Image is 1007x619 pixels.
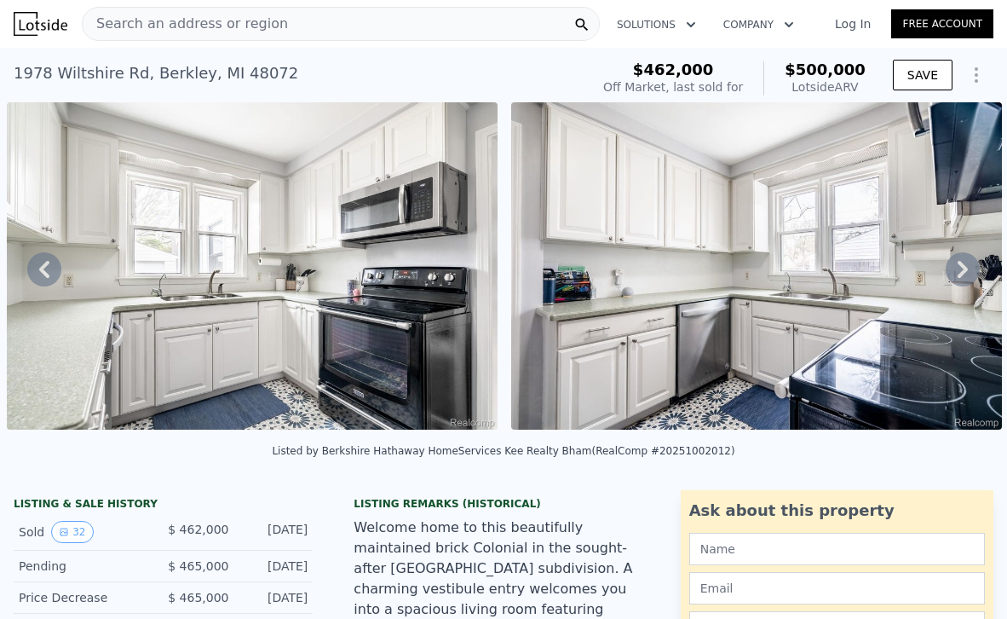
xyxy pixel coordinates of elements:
[603,9,710,40] button: Solutions
[19,521,150,543] div: Sold
[168,523,228,536] span: $ 462,000
[168,559,228,573] span: $ 465,000
[242,558,308,575] div: [DATE]
[891,9,993,38] a: Free Account
[14,12,67,36] img: Lotside
[710,9,808,40] button: Company
[689,533,985,565] input: Name
[893,60,952,90] button: SAVE
[511,102,1002,430] img: Sale: 139698016 Parcel: 60267178
[168,591,228,605] span: $ 465,000
[83,14,288,34] span: Search an address or region
[272,445,734,457] div: Listed by Berkshire Hathaway HomeServices Kee Realty Bham (RealComp #20251002012)
[19,589,150,606] div: Price Decrease
[14,61,298,85] div: 1978 Wiltshire Rd , Berkley , MI 48072
[633,61,714,78] span: $462,000
[242,521,308,543] div: [DATE]
[689,499,985,523] div: Ask about this property
[785,61,866,78] span: $500,000
[242,589,308,606] div: [DATE]
[19,558,150,575] div: Pending
[7,102,498,430] img: Sale: 139698016 Parcel: 60267178
[785,78,866,95] div: Lotside ARV
[689,572,985,605] input: Email
[814,15,891,32] a: Log In
[603,78,743,95] div: Off Market, last sold for
[14,497,313,514] div: LISTING & SALE HISTORY
[959,58,993,92] button: Show Options
[51,521,93,543] button: View historical data
[354,497,653,511] div: Listing Remarks (Historical)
